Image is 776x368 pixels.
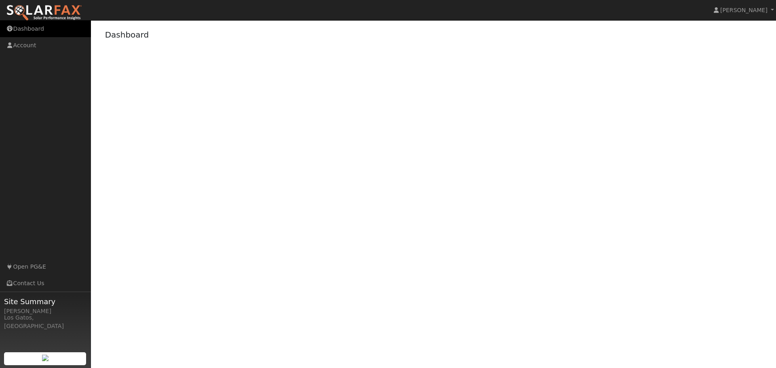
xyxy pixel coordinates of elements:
img: retrieve [42,355,48,361]
div: [PERSON_NAME] [4,307,86,315]
a: Dashboard [105,30,149,40]
img: SolarFax [6,4,82,21]
div: Los Gatos, [GEOGRAPHIC_DATA] [4,313,86,330]
span: Site Summary [4,296,86,307]
span: [PERSON_NAME] [720,7,768,13]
